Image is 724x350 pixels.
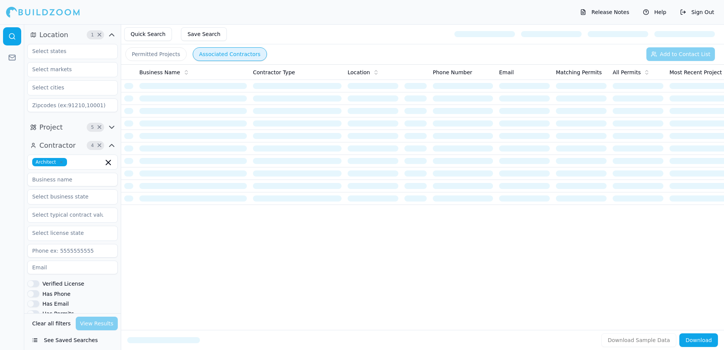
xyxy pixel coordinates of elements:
[42,291,70,297] label: Has Phone
[639,6,670,18] button: Help
[499,69,514,76] span: Email
[28,81,108,94] input: Select cities
[28,208,108,222] input: Select typical contract value
[28,62,108,76] input: Select markets
[28,226,108,240] input: Select license state
[97,125,102,129] span: Clear Project filters
[97,33,102,37] span: Clear Location filters
[42,281,84,286] label: Verified License
[39,122,63,133] span: Project
[253,69,295,76] span: Contractor Type
[124,27,172,41] button: Quick Search
[669,69,722,76] span: Most Recent Project
[32,158,67,166] span: Architect
[139,69,180,76] span: Business Name
[28,44,108,58] input: Select states
[27,29,118,41] button: Location1Clear Location filters
[125,47,187,61] button: Permitted Projects
[30,317,73,330] button: Clear all filters
[28,190,108,203] input: Select business state
[89,142,96,149] span: 4
[181,27,227,41] button: Save Search
[39,140,76,151] span: Contractor
[676,6,718,18] button: Sign Out
[348,69,370,76] span: Location
[39,30,68,40] span: Location
[89,31,96,39] span: 1
[27,333,118,347] button: See Saved Searches
[97,144,102,147] span: Clear Contractor filters
[27,173,118,186] input: Business name
[27,121,118,133] button: Project5Clear Project filters
[27,98,118,112] input: Zipcodes (ex:91210,10001)
[42,311,74,316] label: Has Permits
[27,244,118,258] input: Phone ex: 5555555555
[433,69,472,76] span: Phone Number
[556,69,602,76] span: Matching Permits
[42,301,69,306] label: Has Email
[27,261,118,274] input: Email
[679,333,718,347] button: Download
[89,123,96,131] span: 5
[27,139,118,152] button: Contractor4Clear Contractor filters
[193,47,267,61] button: Associated Contractors
[613,69,641,76] span: All Permits
[576,6,633,18] button: Release Notes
